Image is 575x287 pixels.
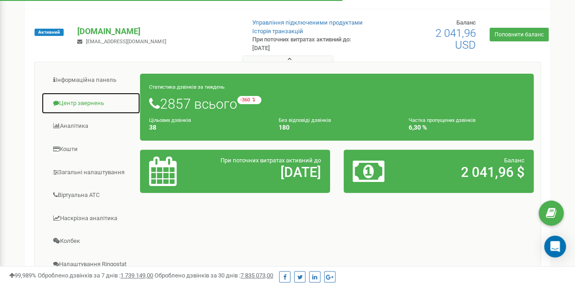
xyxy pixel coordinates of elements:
[240,272,273,279] u: 7 835 073,00
[237,96,261,104] small: -360
[252,35,369,52] p: При поточних витратах активний до: [DATE]
[77,25,237,37] p: [DOMAIN_NAME]
[41,69,140,91] a: Інформаційна панель
[279,124,395,131] h4: 180
[252,19,363,26] a: Управління підключеними продуктами
[220,157,321,164] span: При поточних витратах активний до
[490,28,549,41] a: Поповнити баланс
[409,124,525,131] h4: 6,30 %
[120,272,153,279] u: 1 739 149,00
[409,117,475,123] small: Частка пропущених дзвінків
[41,207,140,230] a: Наскрізна аналітика
[155,272,273,279] span: Оброблено дзвінків за 30 днів :
[41,92,140,115] a: Центр звернень
[544,236,566,257] div: Open Intercom Messenger
[279,117,331,123] small: Без відповіді дзвінків
[86,39,166,45] span: [EMAIL_ADDRESS][DOMAIN_NAME]
[41,184,140,206] a: Віртуальна АТС
[149,117,191,123] small: Цільових дзвінків
[252,28,303,35] a: Історія транзакцій
[41,138,140,161] a: Кошти
[149,124,265,131] h4: 38
[38,272,153,279] span: Оброблено дзвінків за 7 днів :
[149,96,525,111] h1: 2857 всього
[456,19,476,26] span: Баланс
[41,115,140,137] a: Аналiтика
[211,165,321,180] h2: [DATE]
[41,161,140,184] a: Загальні налаштування
[415,165,525,180] h2: 2 041,96 $
[504,157,525,164] span: Баланс
[35,29,64,36] span: Активний
[41,253,140,284] a: Налаштування Ringostat Smart Phone
[149,84,225,90] small: Статистика дзвінків за тиждень
[435,27,476,51] span: 2 041,96 USD
[9,272,36,279] span: 99,989%
[41,230,140,252] a: Колбек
